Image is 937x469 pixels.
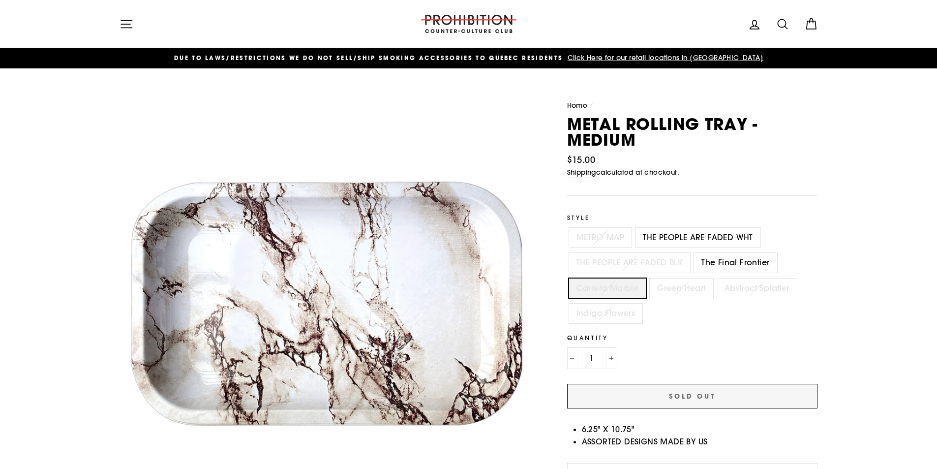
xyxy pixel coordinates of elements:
label: THE PEOPLE ARE FADED WHT [635,228,760,248]
small: calculated at checkout. [567,167,818,179]
input: quantity [567,347,616,369]
a: Home [567,101,588,110]
nav: breadcrumbs [567,100,818,111]
label: Carrera Marble [569,279,646,298]
span: Sold Out [669,392,716,401]
li: 6.25" X 10.75" [582,423,818,436]
label: Green Heart [650,279,713,298]
a: DUE TO LAWS/restrictions WE DO NOT SELL/SHIP SMOKING ACCESSORIES to qUEBEC RESIDENTS Click Here f... [122,53,816,63]
a: Shipping [567,167,596,179]
button: Increase item quantity by one [606,347,616,369]
li: ASSORTED DESIGNS MADE BY US [582,436,818,448]
button: Reduce item quantity by one [567,347,577,369]
img: PROHIBITION COUNTER-CULTURE CLUB [420,15,518,33]
span: / [590,101,593,110]
label: The Final Frontier [694,253,777,273]
span: $15.00 [567,154,595,165]
label: Indigo Flowers [569,304,643,323]
label: THE PEOPLE ARE FADED BLK [569,253,691,273]
label: Quantity [567,333,818,343]
span: DUE TO LAWS/restrictions WE DO NOT SELL/SHIP SMOKING ACCESSORIES to qUEBEC RESIDENTS [174,54,562,62]
span: Click Here for our retail locations in [GEOGRAPHIC_DATA] [565,53,763,62]
button: Sold Out [567,384,818,408]
h1: METAL ROLLING TRAY - MEDIUM [567,116,818,148]
label: Style [567,213,818,222]
label: Abstract Splatter [717,279,797,298]
label: METRO MAP [569,228,632,248]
